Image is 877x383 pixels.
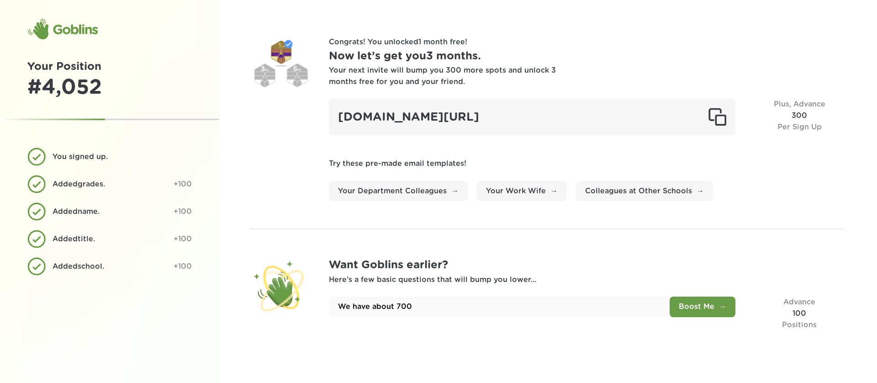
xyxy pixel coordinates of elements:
[53,206,167,218] div: Added name .
[174,234,192,245] div: +100
[329,257,845,274] h1: Want Goblins earlier?
[754,297,845,330] div: 100
[329,37,845,48] p: Congrats! You unlocked 1 month free !
[174,261,192,272] div: +100
[782,321,817,329] span: Positions
[329,48,845,65] h1: Now let’s get you 3 months .
[27,59,192,75] h1: Your Position
[53,234,167,245] div: Added title .
[329,274,845,286] p: Here’s a few basic questions that will bump you lower...
[174,206,192,218] div: +100
[670,297,735,317] button: Boost Me
[777,123,822,131] span: Per Sign Up
[329,158,845,170] p: Try these pre-made email templates!
[53,179,167,190] div: Added grades .
[783,298,815,306] span: Advance
[27,75,192,100] div: # 4,052
[329,99,735,135] div: [DOMAIN_NAME][URL]
[53,261,167,272] div: Added school .
[477,181,567,202] a: Your Work Wife
[27,18,98,40] div: Goblins
[774,101,825,108] span: Plus, Advance
[329,181,468,202] a: Your Department Colleagues
[576,181,713,202] a: Colleagues at Other Schools
[754,99,845,135] div: 300
[53,151,185,163] div: You signed up.
[329,297,668,317] input: How many math students do you teach in total?
[174,179,192,190] div: +100
[329,65,557,88] div: Your next invite will bump you 300 more spots and unlock 3 months free for you and your friend.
